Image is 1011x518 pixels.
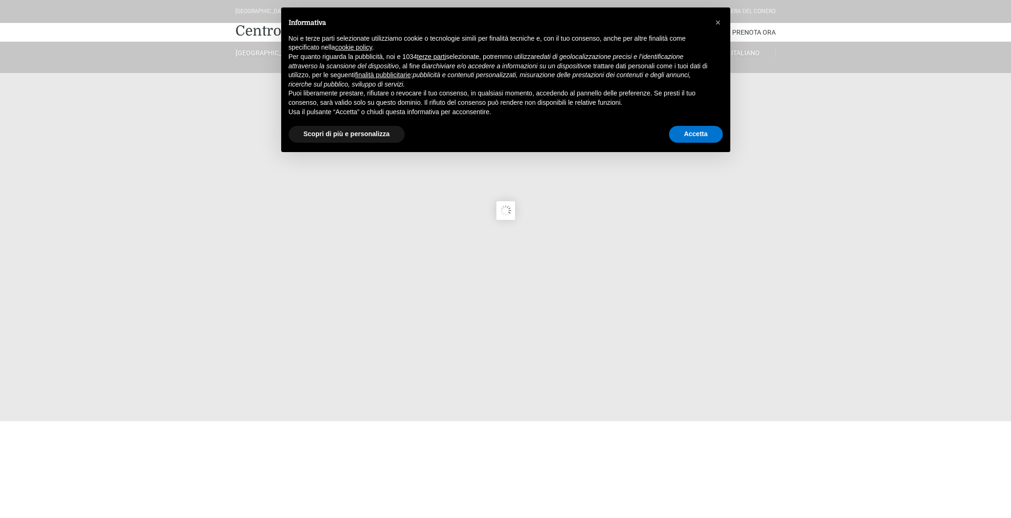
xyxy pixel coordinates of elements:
[731,49,760,57] span: Italiano
[732,23,776,42] a: Prenota Ora
[417,52,446,62] button: terze parti
[716,49,776,57] a: Italiano
[235,7,289,16] div: [GEOGRAPHIC_DATA]
[289,52,708,89] p: Per quanto riguarda la pubblicità, noi e 1034 selezionate, potremmo utilizzare , al fine di e tra...
[427,62,588,70] em: archiviare e/o accedere a informazioni su un dispositivo
[335,44,372,51] a: cookie policy
[669,126,723,143] button: Accetta
[289,108,708,117] p: Usa il pulsante “Accetta” o chiudi questa informativa per acconsentire.
[355,71,411,80] button: finalità pubblicitarie
[235,49,295,57] a: [GEOGRAPHIC_DATA]
[289,89,708,107] p: Puoi liberamente prestare, rifiutare o revocare il tuo consenso, in qualsiasi momento, accedendo ...
[289,19,708,27] h2: Informativa
[711,15,726,30] button: Chiudi questa informativa
[235,447,776,492] iframe: WooDoo Online Reception
[289,53,684,70] em: dati di geolocalizzazione precisi e l’identificazione attraverso la scansione del dispositivo
[235,22,416,40] a: Centro Vacanze De Angelis
[715,17,721,28] span: ×
[721,7,776,16] div: Riviera Del Conero
[289,126,405,143] button: Scopri di più e personalizza
[289,71,691,88] em: pubblicità e contenuti personalizzati, misurazione delle prestazioni dei contenuti e degli annunc...
[289,34,708,52] p: Noi e terze parti selezionate utilizziamo cookie o tecnologie simili per finalità tecniche e, con...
